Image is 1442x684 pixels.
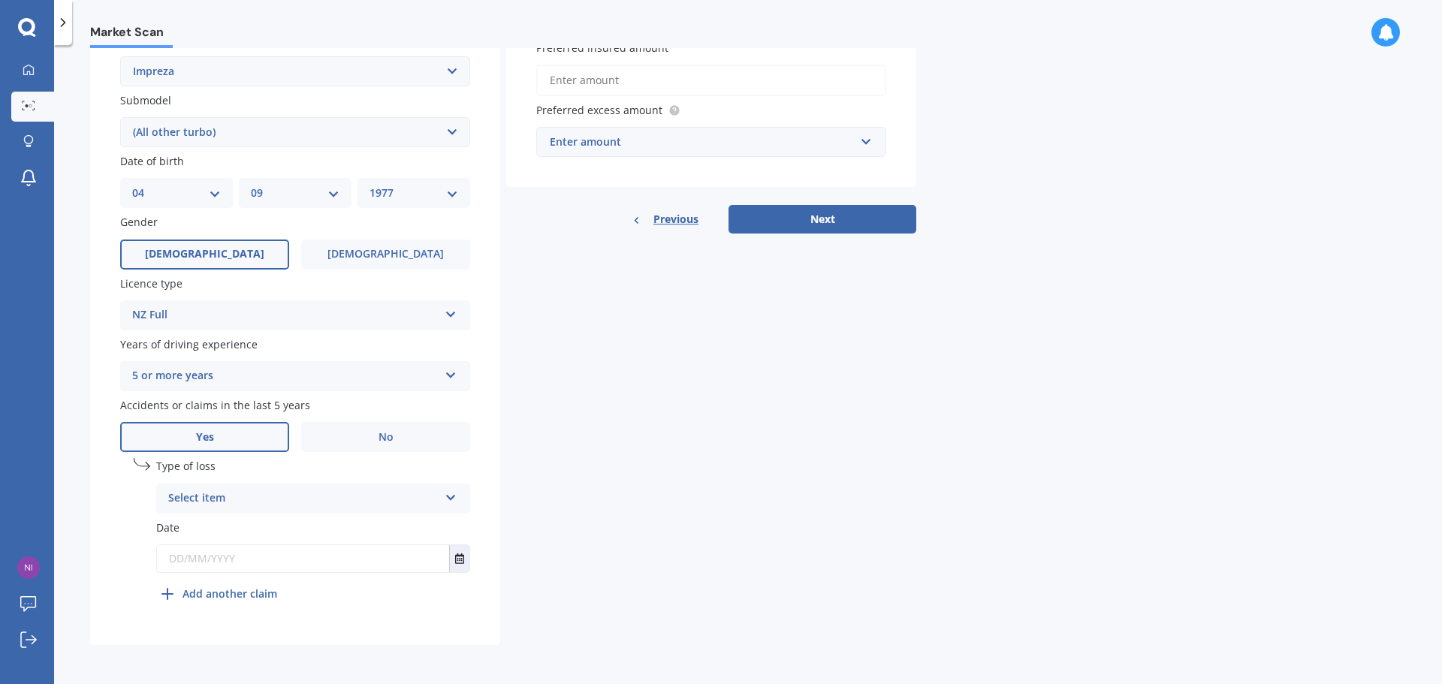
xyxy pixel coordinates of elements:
span: Date [156,520,179,535]
span: No [379,431,394,444]
span: Previous [653,208,698,231]
span: Gender [120,215,158,230]
span: Submodel [120,93,171,107]
input: DD/MM/YYYY [157,545,449,572]
div: Enter amount [550,134,855,150]
div: NZ Full [132,306,439,324]
button: Next [729,205,916,234]
span: Market Scan [90,25,173,45]
img: 2875b9f68e54348558f0f283fd9d7db2 [17,556,40,579]
div: 5 or more years [132,367,439,385]
span: Yes [196,431,214,444]
button: Select date [449,545,469,572]
span: Licence type [120,276,183,291]
span: Date of birth [120,154,184,168]
span: Preferred excess amount [536,103,662,117]
input: Enter amount [536,65,886,96]
b: Add another claim [183,586,277,601]
span: Type of loss [156,460,216,474]
span: [DEMOGRAPHIC_DATA] [145,248,264,261]
span: [DEMOGRAPHIC_DATA] [327,248,444,261]
div: Select item [168,490,439,508]
span: Accidents or claims in the last 5 years [120,398,310,412]
span: Years of driving experience [120,337,258,351]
